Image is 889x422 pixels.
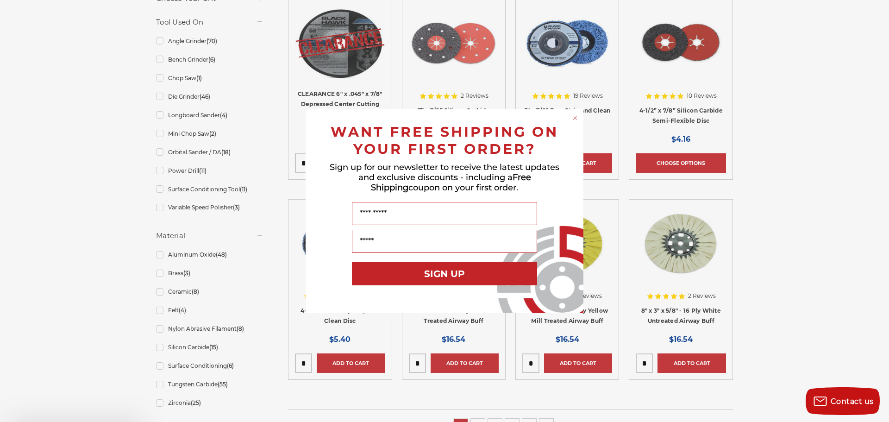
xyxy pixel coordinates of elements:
[330,162,559,193] span: Sign up for our newsletter to receive the latest updates and exclusive discounts - including a co...
[831,397,874,406] span: Contact us
[331,123,558,157] span: WANT FREE SHIPPING ON YOUR FIRST ORDER?
[806,387,880,415] button: Contact us
[570,113,580,122] button: Close dialog
[371,172,531,193] span: Free Shipping
[352,262,537,285] button: SIGN UP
